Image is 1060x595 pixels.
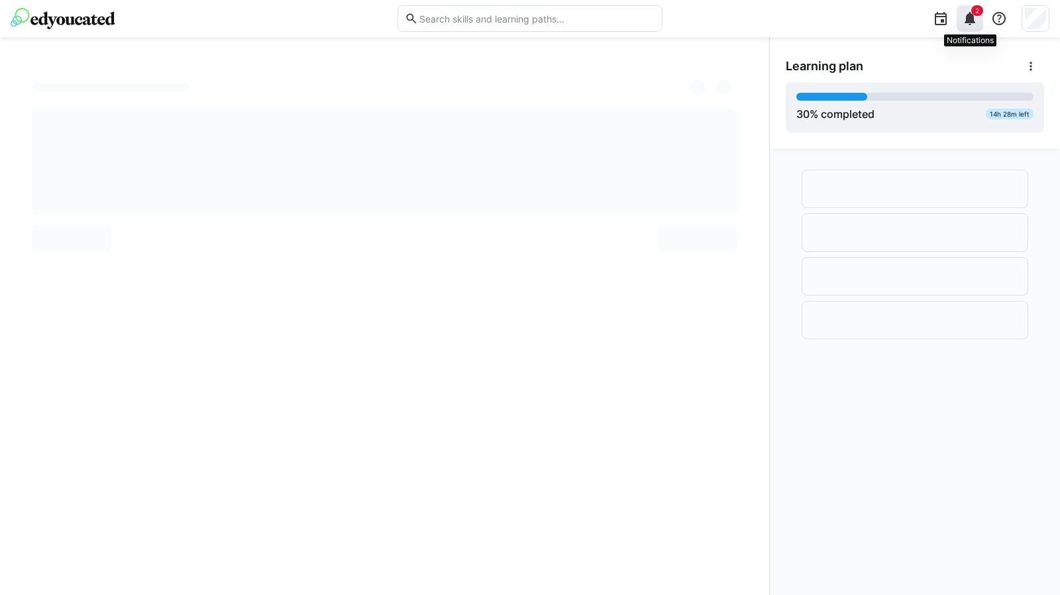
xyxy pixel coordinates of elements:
span: 2 [975,7,979,15]
div: 14h 28m left [986,109,1033,119]
span: Learning plan [786,59,863,74]
span: 30 [796,107,810,121]
input: Search skills and learning paths… [418,13,655,25]
div: Notifications [944,34,996,46]
div: % completed [796,106,874,122]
